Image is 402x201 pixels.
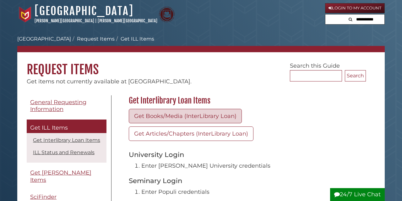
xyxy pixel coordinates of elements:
h1: Request Items [17,52,385,77]
span: | [95,18,97,23]
button: 24/7 Live Chat [330,188,385,201]
a: ILL Status and Renewals [33,149,95,155]
li: Enter Populi credentials [141,188,363,196]
a: [GEOGRAPHIC_DATA] [35,4,133,18]
img: Calvin Theological Seminary [159,7,175,22]
button: Search [347,14,354,23]
a: [PERSON_NAME][GEOGRAPHIC_DATA] [98,18,157,23]
li: Get ILL Items [115,35,154,43]
span: Get ILL Items [30,124,68,131]
h3: University Login [129,150,363,159]
a: Get Books/Media (InterLibrary Loan) [129,109,242,123]
a: Request Items [77,36,115,42]
span: General Requesting Information [30,99,86,113]
a: Get Articles/Chapters (InterLibrary Loan) [129,126,253,141]
a: Get [PERSON_NAME] Items [27,166,106,187]
i: Search [349,17,352,21]
span: Get [PERSON_NAME] Items [30,169,91,183]
span: SciFinder [30,193,57,200]
h3: Seminary Login [129,176,363,185]
li: Enter [PERSON_NAME] University credentials [141,162,363,170]
h2: Get Interlibrary Loan Items [126,96,366,106]
a: [PERSON_NAME][GEOGRAPHIC_DATA] [35,18,94,23]
span: Get items not currently available at [GEOGRAPHIC_DATA]. [27,78,192,85]
nav: breadcrumb [17,35,385,52]
a: [GEOGRAPHIC_DATA] [17,36,71,42]
a: Get Interlibrary Loan Items [33,137,100,143]
a: Login to My Account [325,3,385,13]
button: Search [345,70,366,81]
img: Calvin University [17,7,33,22]
a: Get ILL Items [27,120,106,133]
a: General Requesting Information [27,95,106,116]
